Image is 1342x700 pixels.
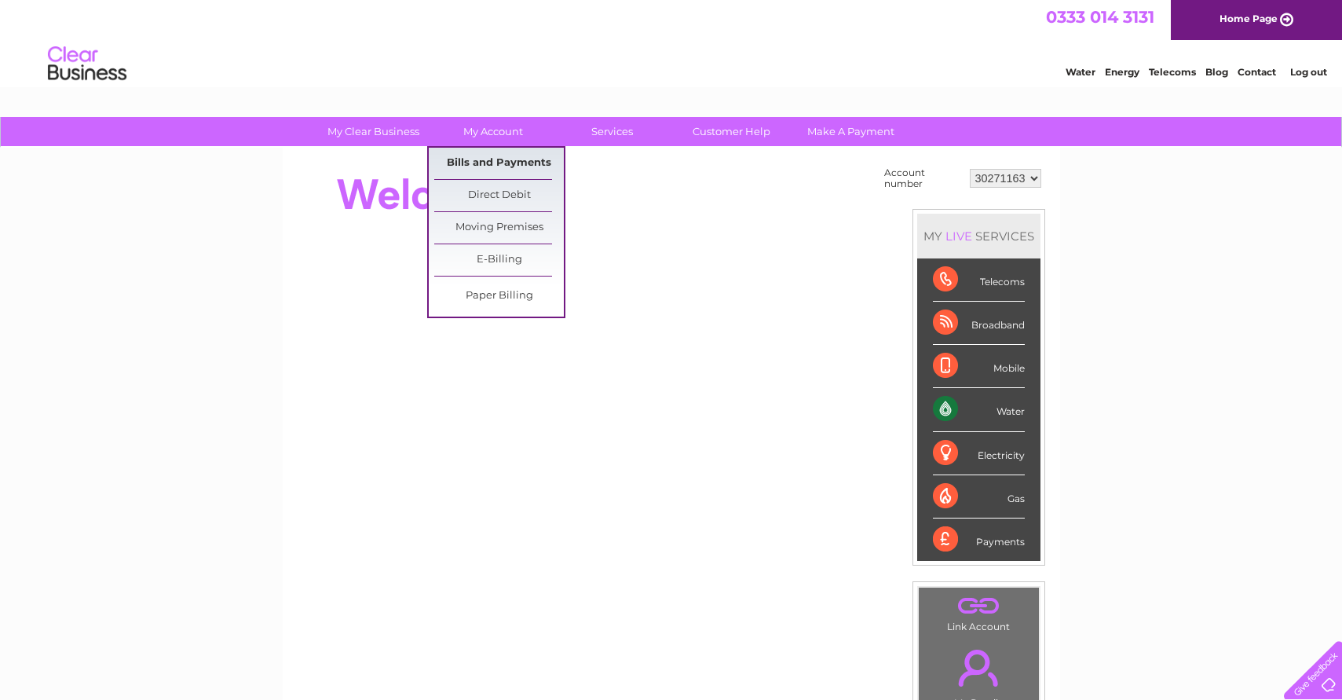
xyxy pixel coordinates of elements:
[1205,67,1228,79] a: Blog
[301,9,1043,76] div: Clear Business is a trading name of Verastar Limited (registered in [GEOGRAPHIC_DATA] No. 3667643...
[1105,67,1139,79] a: Energy
[1149,67,1196,79] a: Telecoms
[918,587,1040,636] td: Link Account
[47,41,127,89] img: logo.png
[1046,8,1154,27] a: 0333 014 3131
[942,229,975,244] div: LIVE
[667,117,796,146] a: Customer Help
[428,117,558,146] a: My Account
[933,519,1025,561] div: Payments
[309,117,438,146] a: My Clear Business
[1290,67,1327,79] a: Log out
[923,640,1035,695] a: .
[917,214,1040,258] div: MY SERVICES
[933,302,1025,345] div: Broadband
[1238,67,1276,79] a: Contact
[933,388,1025,431] div: Water
[880,163,966,193] td: Account number
[434,212,564,244] a: Moving Premises
[434,148,564,179] a: Bills and Payments
[547,117,677,146] a: Services
[933,345,1025,388] div: Mobile
[434,180,564,211] a: Direct Debit
[1066,67,1095,79] a: Water
[434,244,564,276] a: E-Billing
[933,432,1025,475] div: Electricity
[923,592,1035,619] a: .
[786,117,916,146] a: Make A Payment
[933,258,1025,302] div: Telecoms
[434,280,564,312] a: Paper Billing
[933,475,1025,519] div: Gas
